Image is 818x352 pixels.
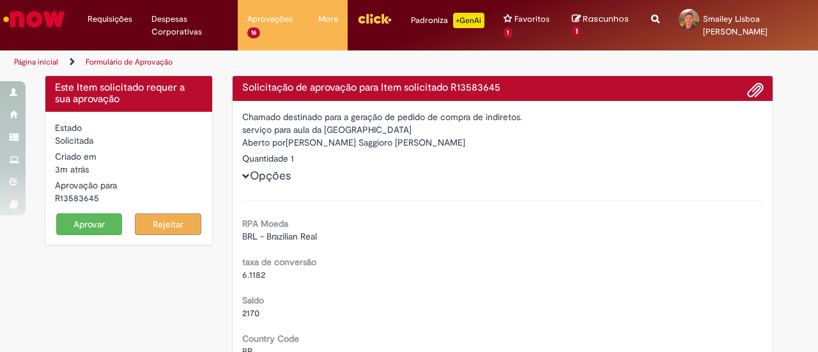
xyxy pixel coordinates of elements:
span: 1 [572,26,582,38]
label: Aprovação para [55,179,117,192]
span: More [318,13,338,26]
label: Criado em [55,150,96,163]
button: Rejeitar [135,213,201,235]
b: taxa de conversão [242,256,316,268]
span: Favoritos [514,13,550,26]
span: Aprovações [247,13,293,26]
time: 30/09/2025 19:42:35 [55,164,89,175]
ul: Trilhas de página [10,50,536,74]
span: 1 [504,27,513,38]
span: BRL - Brazilian Real [242,231,317,242]
span: Rascunhos [583,13,629,25]
button: Aprovar [56,213,123,235]
label: Estado [55,121,82,134]
div: Chamado destinado para a geração de pedido de compra de indiretos. [242,111,764,123]
p: +GenAi [453,13,484,28]
span: Smailey Lisboa [PERSON_NAME] [703,13,768,37]
span: 3m atrás [55,164,89,175]
div: serviço para aula da [GEOGRAPHIC_DATA] [242,123,764,136]
div: [PERSON_NAME] Saggioro [PERSON_NAME] [242,136,764,152]
img: ServiceNow [1,6,67,32]
span: 16 [247,27,260,38]
div: Solicitada [55,134,203,147]
label: Aberto por [242,136,286,149]
h4: Solicitação de aprovação para Item solicitado R13583645 [242,82,764,94]
span: 6.1182 [242,269,265,280]
div: R13583645 [55,192,203,204]
span: Requisições [88,13,132,26]
b: Country Code [242,333,299,344]
span: Despesas Corporativas [151,13,228,38]
span: 2170 [242,307,259,319]
h4: Este Item solicitado requer a sua aprovação [55,82,203,105]
img: click_logo_yellow_360x200.png [357,9,392,28]
div: Padroniza [411,13,484,28]
b: Saldo [242,295,264,306]
b: RPA Moeda [242,218,288,229]
a: Formulário de Aprovação [86,57,173,67]
a: Página inicial [14,57,58,67]
a: Rascunhos [572,13,633,37]
div: Quantidade 1 [242,152,764,165]
div: 30/09/2025 19:42:35 [55,163,203,176]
